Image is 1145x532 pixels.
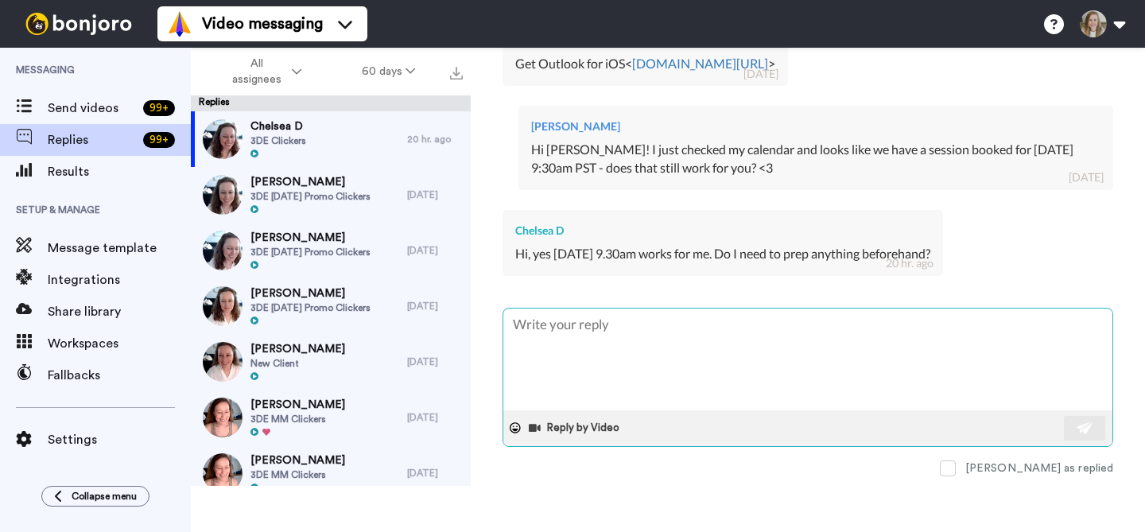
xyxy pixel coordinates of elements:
[407,300,463,313] div: [DATE]
[250,413,345,425] span: 3DE MM Clickers
[515,223,930,239] div: Chelsea D
[191,167,471,223] a: [PERSON_NAME]3DE [DATE] Promo Clickers[DATE]
[48,99,137,118] span: Send videos
[531,118,1100,134] div: [PERSON_NAME]
[407,244,463,257] div: [DATE]
[48,302,191,321] span: Share library
[191,95,471,111] div: Replies
[48,130,137,150] span: Replies
[965,460,1113,476] div: [PERSON_NAME] as replied
[48,430,191,449] span: Settings
[250,452,345,468] span: [PERSON_NAME]
[203,453,243,493] img: 0a159f87-2de3-45b5-bb91-0abb64c7b8c6-thumb.jpg
[407,188,463,201] div: [DATE]
[203,398,243,437] img: 0a159f87-2de3-45b5-bb91-0abb64c7b8c6-thumb.jpg
[48,162,191,181] span: Results
[527,416,624,440] button: Reply by Video
[143,100,175,116] div: 99 +
[332,57,445,86] button: 60 days
[515,245,930,263] div: Hi, yes [DATE] 9.30am works for me. Do I need to prep anything beforehand?
[250,134,306,147] span: 3DE Clickers
[407,467,463,480] div: [DATE]
[445,60,468,83] button: Export all results that match these filters now.
[886,255,933,271] div: 20 hr. ago
[250,285,371,301] span: [PERSON_NAME]
[202,13,323,35] span: Video messaging
[250,190,371,203] span: 3DE [DATE] Promo Clickers
[48,366,191,385] span: Fallbacks
[250,118,306,134] span: Chelsea D
[191,223,471,278] a: [PERSON_NAME]3DE [DATE] Promo Clickers[DATE]
[1077,421,1094,434] img: send-white.svg
[191,445,471,501] a: [PERSON_NAME]3DE MM Clickers[DATE]
[203,342,243,382] img: 52bad56d-f862-49fc-9574-1706daaacad0-thumb.jpg
[194,49,332,94] button: All assignees
[203,119,243,159] img: 5b1bb339-39e0-4198-baf6-f260eb26e29e-thumb.jpg
[250,468,345,481] span: 3DE MM Clickers
[167,11,192,37] img: vm-color.svg
[72,490,137,503] span: Collapse menu
[632,56,768,71] a: [DOMAIN_NAME][URL]
[250,397,345,413] span: [PERSON_NAME]
[143,132,175,148] div: 99 +
[19,13,138,35] img: bj-logo-header-white.svg
[203,231,243,270] img: 3620d16f-ba32-42e1-a430-5dbb66718064-thumb.jpg
[531,141,1100,177] div: Hi [PERSON_NAME]! I just checked my calendar and looks like we have a session booked for [DATE] 9...
[250,301,371,314] span: 3DE [DATE] Promo Clickers
[450,67,463,80] img: export.svg
[48,239,191,258] span: Message template
[191,334,471,390] a: [PERSON_NAME]New Client[DATE]
[407,411,463,424] div: [DATE]
[191,111,471,167] a: Chelsea D3DE Clickers20 hr. ago
[250,357,345,370] span: New Client
[203,175,243,215] img: c9df30c5-c730-44d7-8c94-e8f3e685cacc-thumb.jpg
[191,278,471,334] a: [PERSON_NAME]3DE [DATE] Promo Clickers[DATE]
[48,270,191,289] span: Integrations
[203,286,243,326] img: df89fe4a-021f-495f-9e34-edcd52ff9c58-thumb.jpg
[191,390,471,445] a: [PERSON_NAME]3DE MM Clickers[DATE]
[1069,169,1104,185] div: [DATE]
[407,355,463,368] div: [DATE]
[250,230,371,246] span: [PERSON_NAME]
[41,486,149,507] button: Collapse menu
[250,341,345,357] span: [PERSON_NAME]
[224,56,289,87] span: All assignees
[407,133,463,146] div: 20 hr. ago
[743,66,778,82] div: [DATE]
[250,174,371,190] span: [PERSON_NAME]
[48,334,191,353] span: Workspaces
[250,246,371,258] span: 3DE [DATE] Promo Clickers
